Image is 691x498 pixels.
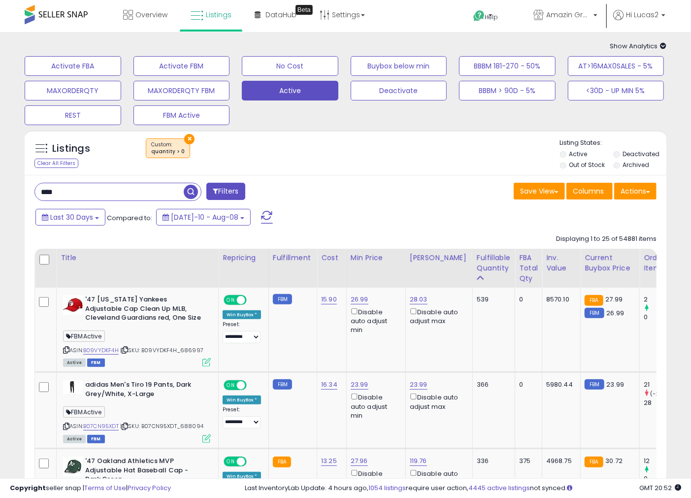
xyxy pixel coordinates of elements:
div: Disable auto adjust max [410,392,465,411]
a: 1054 listings [368,483,406,493]
div: 12 [644,457,684,465]
span: | SKU: B09VYDKF4H_686997 [120,346,203,354]
small: FBA [585,457,603,467]
span: Last 30 Days [50,212,93,222]
button: Columns [566,183,613,199]
span: Listings [206,10,231,20]
span: 2025-09-8 20:52 GMT [639,483,681,493]
span: 30.72 [606,456,623,465]
span: ON [225,458,237,466]
strong: Copyright [10,483,46,493]
div: Current Buybox Price [585,253,635,273]
p: Listing States: [560,138,666,148]
small: FBM [273,294,292,304]
small: (-25%) [650,390,670,398]
button: BBBM 181-270 - 50% [459,56,556,76]
div: Disable auto adjust min [351,392,398,420]
span: OFF [245,381,261,390]
span: FBM [87,435,105,443]
small: FBM [585,379,604,390]
span: OFF [245,296,261,304]
b: '47 Oakland Athletics MVP Adjustable Hat Baseball Cap - Dark Green [85,457,205,487]
small: FBM [585,308,604,318]
a: 26.99 [351,295,368,304]
div: Disable auto adjust min [351,468,398,496]
span: DataHub [265,10,296,20]
button: × [184,134,195,144]
span: 27.99 [606,295,623,304]
button: No Cost [242,56,338,76]
div: Fulfillable Quantity [477,253,511,273]
span: Hi Lucas2 [626,10,658,20]
a: Terms of Use [84,483,126,493]
img: 41tgXwoxEmL._SL40_.jpg [63,457,83,476]
div: 5980.44 [546,380,573,389]
a: 4445 active listings [468,483,530,493]
a: Hi Lucas2 [613,10,665,32]
a: 15.90 [321,295,337,304]
span: All listings currently available for purchase on Amazon [63,359,86,367]
button: Activate FBM [133,56,230,76]
button: REST [25,105,121,125]
span: All listings currently available for purchase on Amazon [63,435,86,443]
div: Last InventoryLab Update: 4 hours ago, require user action, not synced. [245,484,681,493]
b: '47 [US_STATE] Yankees Adjustable Cap Clean Up MLB, Cleveland Guardians red, One Size [85,295,205,325]
button: [DATE]-10 - Aug-08 [156,209,251,226]
div: 366 [477,380,507,389]
div: quantity > 0 [151,148,185,155]
button: Last 30 Days [35,209,105,226]
div: Preset: [223,321,261,343]
div: Win BuyBox * [223,396,261,404]
label: Archived [623,161,649,169]
div: FBA Total Qty [519,253,538,284]
img: 210Tf01kPWL._SL40_.jpg [63,380,83,394]
span: FBMActive [63,406,105,418]
div: ASIN: [63,380,211,442]
span: | SKU: B07CN95XDT_688094 [120,422,203,430]
span: ON [225,381,237,390]
b: adidas Men's Tiro 19 Pants, Dark Grey/White, X-Large [85,380,205,401]
span: 23.99 [607,380,625,389]
a: 27.96 [351,456,368,466]
span: Compared to: [107,213,152,223]
div: 0 [519,380,534,389]
a: 23.99 [410,380,428,390]
a: B09VYDKF4H [83,346,119,355]
button: Active [242,81,338,100]
div: Disable auto adjust max [410,306,465,326]
span: Overview [135,10,167,20]
button: MAXORDERQTY [25,81,121,100]
span: 26.99 [607,308,625,318]
small: FBM [273,379,292,390]
div: 0 [644,313,684,322]
div: Ordered Items [644,253,680,273]
div: Title [61,253,214,263]
button: Save View [514,183,565,199]
div: Disable auto adjust min [351,306,398,334]
span: Custom: [151,141,185,156]
div: 28 [644,398,684,407]
span: [DATE]-10 - Aug-08 [171,212,238,222]
div: ASIN: [63,295,211,365]
button: Filters [206,183,245,200]
div: Min Price [351,253,401,263]
div: 21 [644,380,684,389]
span: Columns [573,186,604,196]
label: Out of Stock [569,161,605,169]
button: FBM Active [133,105,230,125]
div: 375 [519,457,534,465]
img: 411EKYPv-zL._SL40_.jpg [63,295,83,315]
a: 28.03 [410,295,428,304]
div: Tooltip anchor [296,5,313,15]
button: MAXORDERQTY FBM [133,81,230,100]
div: Win BuyBox * [223,310,261,319]
a: B07CN95XDT [83,422,119,431]
button: Deactivate [351,81,447,100]
a: Privacy Policy [128,483,171,493]
a: Help [465,2,518,32]
i: Get Help [473,10,485,22]
span: Help [485,13,498,21]
span: Show Analytics [610,41,666,51]
div: Disable auto adjust max [410,468,465,487]
span: FBMActive [63,331,105,342]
